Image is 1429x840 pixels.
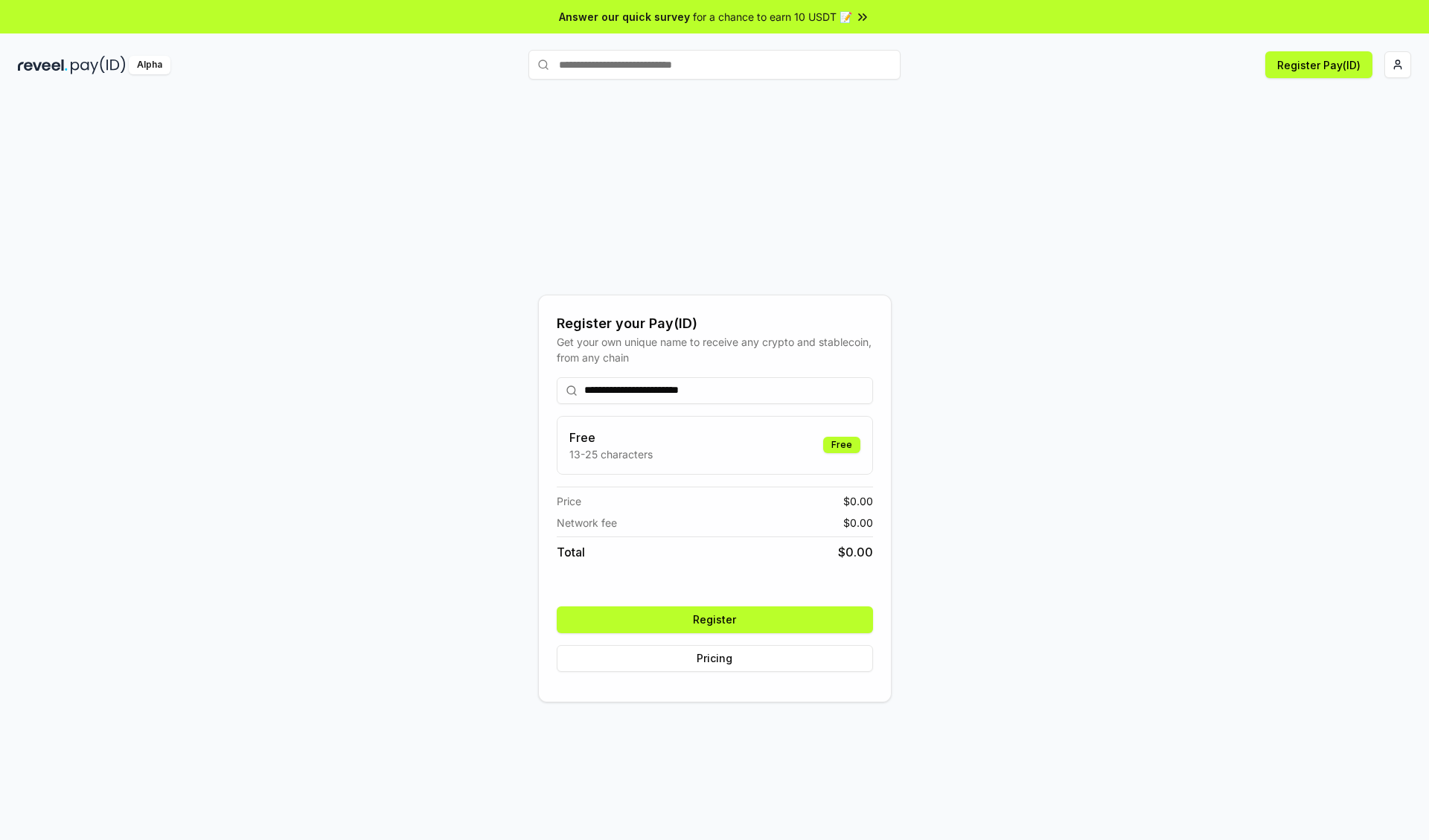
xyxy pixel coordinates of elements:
[557,543,585,561] span: Total
[823,437,860,453] div: Free
[129,56,170,74] div: Alpha
[557,334,873,365] div: Get your own unique name to receive any crypto and stablecoin, from any chain
[557,313,873,334] div: Register your Pay(ID)
[569,429,653,446] h3: Free
[557,493,581,509] span: Price
[569,446,653,462] p: 13-25 characters
[843,493,873,509] span: $ 0.00
[557,515,617,530] span: Network fee
[838,543,873,561] span: $ 0.00
[557,645,873,672] button: Pricing
[843,515,873,530] span: $ 0.00
[71,56,126,74] img: pay_id
[1265,51,1372,78] button: Register Pay(ID)
[559,9,690,25] span: Answer our quick survey
[557,606,873,633] button: Register
[693,9,852,25] span: for a chance to earn 10 USDT 📝
[18,56,68,74] img: reveel_dark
